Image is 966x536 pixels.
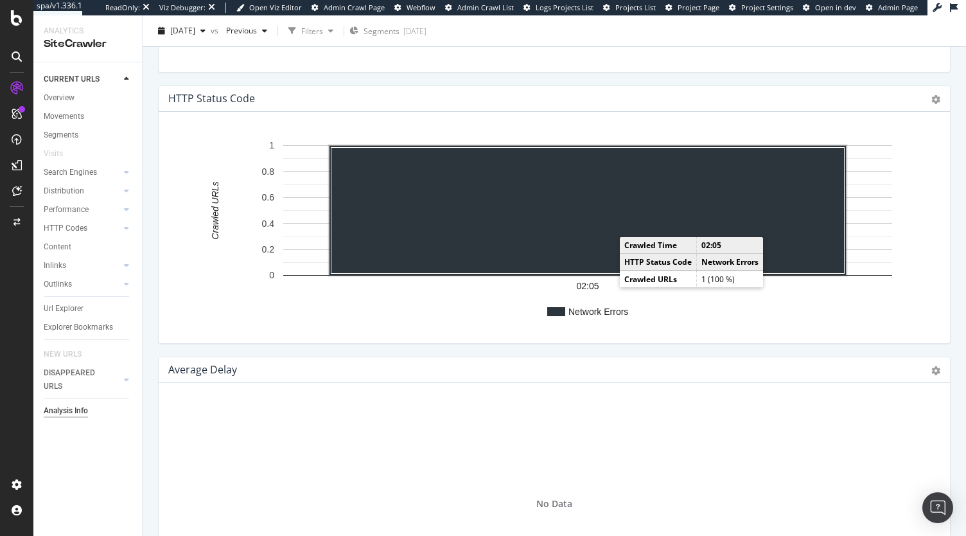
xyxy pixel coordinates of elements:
text: 1 [269,141,274,151]
div: Inlinks [44,259,66,272]
span: Admin Crawl List [457,3,514,12]
a: Explorer Bookmarks [44,321,133,334]
a: Url Explorer [44,302,133,316]
button: Filters [283,21,338,41]
div: SiteCrawler [44,37,132,51]
i: Options [931,366,940,375]
a: Open Viz Editor [236,3,302,13]
td: Crawled Time [620,237,697,254]
text: 0.2 [262,244,275,255]
td: 02:05 [697,237,764,254]
span: Projects List [615,3,656,12]
div: Analytics [44,26,132,37]
a: Open in dev [803,3,856,13]
td: 1 (100 %) [697,271,764,288]
div: Segments [44,129,78,142]
h4: Average Delay [168,361,237,379]
div: Visits [44,147,63,161]
a: Outlinks [44,278,120,291]
div: HTTP Codes [44,222,87,235]
text: 0.8 [262,166,275,177]
span: Segments [364,26,400,37]
a: NEW URLS [44,348,94,361]
div: Search Engines [44,166,97,179]
div: Content [44,240,71,254]
a: HTTP Codes [44,222,120,235]
span: Project Page [678,3,719,12]
a: DISAPPEARED URLS [44,366,120,393]
button: Previous [221,21,272,41]
a: Distribution [44,184,120,198]
span: No Data [536,497,572,510]
div: DISAPPEARED URLS [44,366,109,393]
text: 02:05 [576,281,599,291]
h4: HTTP Status Code [168,90,255,107]
a: Logs Projects List [523,3,593,13]
div: NEW URLS [44,348,82,361]
text: Network Errors [568,307,628,317]
div: Analysis Info [44,404,88,418]
svg: A chart. [169,132,930,333]
div: Performance [44,203,89,217]
span: Logs Projects List [536,3,593,12]
span: 2025 Aug. 14th [170,25,195,36]
text: 0.6 [262,193,275,203]
a: Overview [44,91,133,105]
div: CURRENT URLS [44,73,100,86]
a: Search Engines [44,166,120,179]
text: 0 [269,271,274,281]
i: Options [931,95,940,104]
div: Outlinks [44,278,72,291]
div: Filters [301,25,323,36]
a: Analysis Info [44,404,133,418]
a: Admin Crawl Page [312,3,385,13]
button: Segments[DATE] [349,21,426,41]
div: ReadOnly: [105,3,140,13]
a: Admin Crawl List [445,3,514,13]
a: Performance [44,203,120,217]
button: [DATE] [153,21,211,41]
text: 0.4 [262,219,275,229]
div: Movements [44,110,84,123]
div: Distribution [44,184,84,198]
td: Crawled URLs [620,271,697,288]
span: Previous [221,25,257,36]
a: Project Page [665,3,719,13]
span: vs [211,25,221,36]
a: Visits [44,147,76,161]
a: Segments [44,129,133,142]
div: Url Explorer [44,302,83,316]
div: Overview [44,91,75,105]
span: Admin Crawl Page [324,3,385,12]
div: Explorer Bookmarks [44,321,113,334]
span: Admin Page [878,3,918,12]
a: Movements [44,110,133,123]
td: Network Errors [697,254,764,271]
div: Open Intercom Messenger [922,492,953,523]
td: HTTP Status Code [620,254,697,271]
a: Content [44,240,133,254]
a: CURRENT URLS [44,73,120,86]
a: Admin Page [866,3,918,13]
a: Inlinks [44,259,120,272]
span: Project Settings [741,3,793,12]
a: Project Settings [729,3,793,13]
text: Crawled URLs [210,182,220,240]
span: Open Viz Editor [249,3,302,12]
span: Open in dev [815,3,856,12]
a: Webflow [394,3,435,13]
div: Viz Debugger: [159,3,206,13]
span: Webflow [407,3,435,12]
div: [DATE] [403,26,426,37]
a: Projects List [603,3,656,13]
